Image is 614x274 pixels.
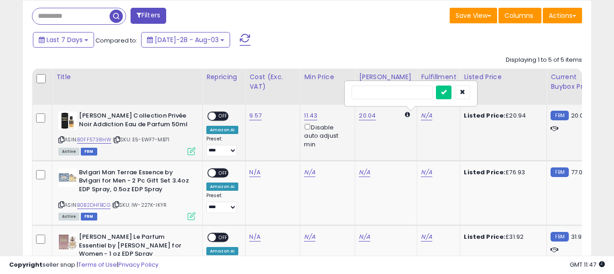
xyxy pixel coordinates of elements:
[206,193,238,213] div: Preset:
[81,148,97,156] span: FBM
[216,113,231,120] span: OFF
[405,112,410,118] i: Calculated using Dynamic Max Price.
[56,72,199,82] div: Title
[551,111,568,120] small: FBM
[421,111,432,120] a: N/A
[499,8,541,23] button: Columns
[551,232,568,242] small: FBM
[464,111,505,120] b: Listed Price:
[113,136,169,143] span: | SKU: E5-EWF7-MB71
[118,260,158,269] a: Privacy Policy
[206,136,238,156] div: Preset:
[359,168,370,177] a: N/A
[249,232,260,242] a: N/A
[141,32,230,48] button: [DATE]-28 - Aug-03
[359,72,413,82] div: [PERSON_NAME]
[504,11,533,20] span: Columns
[9,261,158,269] div: seller snap | |
[206,72,241,82] div: Repricing
[155,35,219,44] span: [DATE]-28 - Aug-03
[304,232,315,242] a: N/A
[249,72,296,91] div: Cost (Exc. VAT)
[450,8,497,23] button: Save View
[77,201,110,209] a: B0B2DHFBCG
[58,112,195,154] div: ASIN:
[58,148,79,156] span: All listings currently available for purchase on Amazon
[464,112,540,120] div: £20.94
[249,111,262,120] a: 9.57
[551,167,568,177] small: FBM
[304,72,351,82] div: Min Price
[543,8,582,23] button: Actions
[216,234,231,242] span: OFF
[571,168,585,177] span: 77.01
[47,35,83,44] span: Last 7 Days
[58,213,79,220] span: All listings currently available for purchase on Amazon
[77,136,111,144] a: B0FF5738HW
[464,232,505,241] b: Listed Price:
[304,168,315,177] a: N/A
[421,232,432,242] a: N/A
[464,168,540,177] div: £76.93
[571,111,588,120] span: 20.04
[570,260,605,269] span: 2025-08-11 11:47 GMT
[304,122,348,149] div: Disable auto adjust min
[58,112,77,130] img: 41EkC+7tWcL._SL40_.jpg
[206,126,238,134] div: Amazon AI
[79,112,190,131] b: [PERSON_NAME] Collection Privée Noir Addiction Eau de Parfum 50ml
[78,260,117,269] a: Terms of Use
[464,72,543,82] div: Listed Price
[216,169,231,177] span: OFF
[33,32,94,48] button: Last 7 Days
[9,260,42,269] strong: Copyright
[79,233,190,261] b: [PERSON_NAME] Le Parfum Essentiel by [PERSON_NAME] for Women - 1 oz EDP Spray
[206,183,238,191] div: Amazon AI
[249,168,260,177] a: N/A
[359,111,376,120] a: 20.04
[79,168,190,196] b: Bvlgari Man Terrae Essence by Bvlgari for Men - 2 Pc Gift Set 3.4oz EDP Spray, 0.5oz EDP Spray
[81,213,97,220] span: FBM
[58,168,77,187] img: 41zAEsKwpsL._SL40_.jpg
[131,8,166,24] button: Filters
[304,111,317,120] a: 11.43
[421,168,432,177] a: N/A
[95,36,137,45] span: Compared to:
[464,168,505,177] b: Listed Price:
[506,56,582,64] div: Displaying 1 to 5 of 5 items
[58,168,195,219] div: ASIN:
[359,232,370,242] a: N/A
[551,72,598,91] div: Current Buybox Price
[112,201,167,209] span: | SKU: IW-227K-IKYR
[464,233,540,241] div: £31.92
[571,232,584,241] span: 31.91
[421,72,456,91] div: Fulfillment Cost
[58,233,77,251] img: 41yqQ3vOpJL._SL40_.jpg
